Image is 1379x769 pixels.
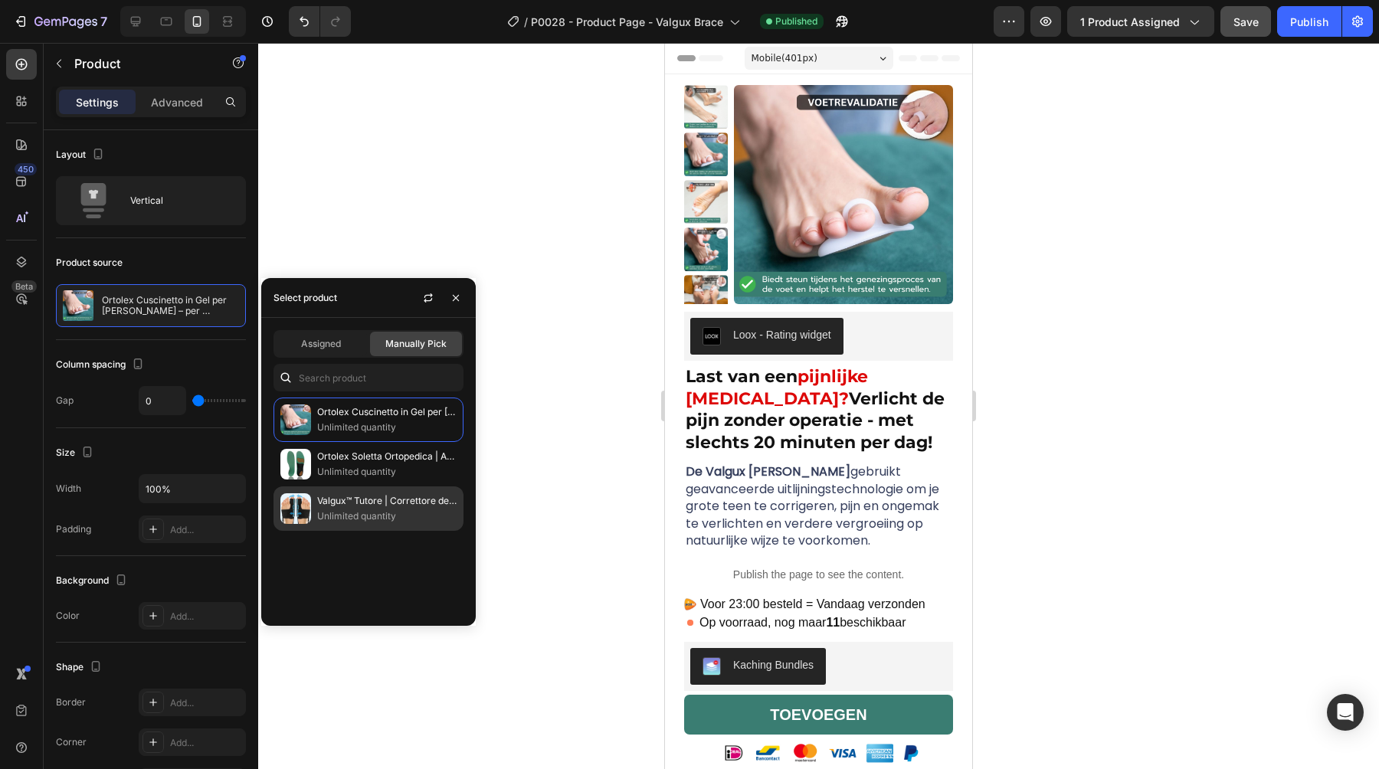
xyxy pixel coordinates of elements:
div: Undo/Redo [289,6,351,37]
button: Save [1220,6,1271,37]
img: product feature img [63,290,93,321]
span: Save [1233,15,1259,28]
span: Published [775,15,817,28]
p: Advanced [151,94,203,110]
img: collections [280,404,311,435]
span: Assigned [301,337,341,351]
div: Add... [170,610,242,623]
div: 450 [15,163,37,175]
p: Ortolex Cuscinetto in Gel per [PERSON_NAME] – per l’allineamento delle dita e il sollievo dal dolore [317,404,457,420]
div: Gap [56,394,74,407]
p: Unlimited quantity [317,464,457,479]
img: collections [280,493,311,524]
div: Vertical [130,183,224,218]
div: Corner [56,735,87,749]
div: Column spacing [56,355,147,375]
img: collections [280,449,311,479]
p: Settings [76,94,119,110]
input: Auto [139,387,185,414]
button: 1 product assigned [1067,6,1214,37]
div: Color [56,609,80,623]
p: 7 [100,12,107,31]
p: Ortolex Cuscinetto in Gel per [PERSON_NAME] – per l’allineamento delle dita e il sollievo dal dolore [102,295,239,316]
div: Shape [56,657,105,678]
button: Publish [1277,6,1341,37]
button: 7 [6,6,114,37]
span: Manually Pick [385,337,447,351]
p: Product [74,54,205,73]
p: Unlimited quantity [317,420,457,435]
div: Background [56,571,130,591]
div: Width [56,482,81,496]
div: Add... [170,736,242,750]
div: Add... [170,523,242,537]
span: / [524,14,528,30]
div: Product source [56,256,123,270]
p: Unlimited quantity [317,509,457,524]
iframe: Design area [665,43,972,769]
div: Select product [274,291,337,305]
span: 1 product assigned [1080,14,1180,30]
p: Ortolex Soletta Ortopedica | Antidolorifica e ammortizzante [317,449,457,464]
div: Add... [170,696,242,710]
span: P0028 - Product Page - Valgux Brace [531,14,723,30]
div: Padding [56,522,91,536]
p: Valgux™ Tutore | Correttore dell’alluce valgo ([MEDICAL_DATA]) [317,493,457,509]
div: Publish [1290,14,1328,30]
div: Beta [11,280,37,293]
div: Layout [56,145,107,165]
div: Open Intercom Messenger [1327,694,1364,731]
input: Search in Settings & Advanced [274,364,463,391]
div: Size [56,443,97,463]
div: Border [56,695,86,709]
input: Auto [139,475,245,502]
